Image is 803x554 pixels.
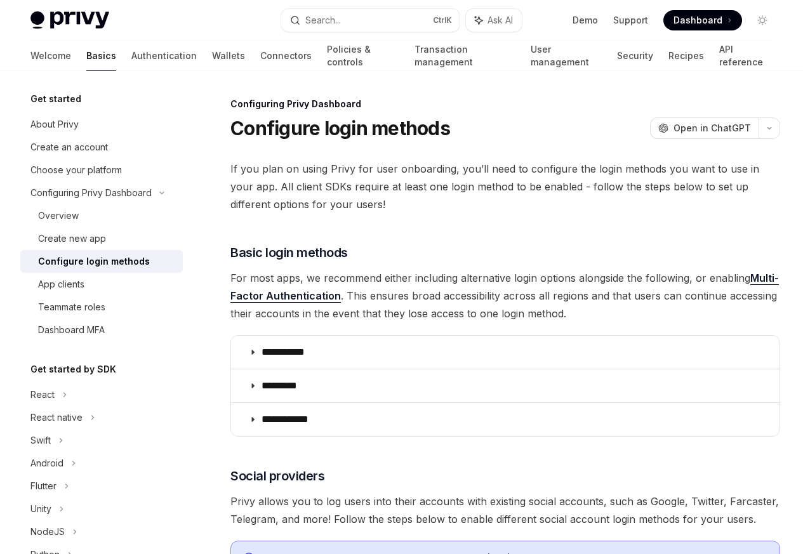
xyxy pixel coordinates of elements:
[38,277,84,292] div: App clients
[30,410,83,425] div: React native
[30,185,152,201] div: Configuring Privy Dashboard
[86,41,116,71] a: Basics
[38,208,79,223] div: Overview
[466,9,522,32] button: Ask AI
[38,254,150,269] div: Configure login methods
[20,319,183,341] a: Dashboard MFA
[650,117,759,139] button: Open in ChatGPT
[327,41,399,71] a: Policies & controls
[674,122,751,135] span: Open in ChatGPT
[30,140,108,155] div: Create an account
[30,362,116,377] h5: Get started by SDK
[281,9,460,32] button: Search...CtrlK
[617,41,653,71] a: Security
[38,300,105,315] div: Teammate roles
[230,117,450,140] h1: Configure login methods
[531,41,602,71] a: User management
[30,433,51,448] div: Swift
[415,41,515,71] a: Transaction management
[230,492,780,528] span: Privy allows you to log users into their accounts with existing social accounts, such as Google, ...
[38,231,106,246] div: Create new app
[30,91,81,107] h5: Get started
[30,117,79,132] div: About Privy
[230,467,324,485] span: Social providers
[20,113,183,136] a: About Privy
[230,160,780,213] span: If you plan on using Privy for user onboarding, you’ll need to configure the login methods you wa...
[20,227,183,250] a: Create new app
[131,41,197,71] a: Authentication
[230,269,780,322] span: For most apps, we recommend either including alternative login options alongside the following, o...
[719,41,773,71] a: API reference
[30,456,63,471] div: Android
[230,244,348,261] span: Basic login methods
[30,11,109,29] img: light logo
[230,98,780,110] div: Configuring Privy Dashboard
[20,204,183,227] a: Overview
[30,501,51,517] div: Unity
[260,41,312,71] a: Connectors
[305,13,341,28] div: Search...
[212,41,245,71] a: Wallets
[30,162,122,178] div: Choose your platform
[752,10,773,30] button: Toggle dark mode
[38,322,105,338] div: Dashboard MFA
[433,15,452,25] span: Ctrl K
[663,10,742,30] a: Dashboard
[30,387,55,402] div: React
[668,41,704,71] a: Recipes
[613,14,648,27] a: Support
[20,273,183,296] a: App clients
[20,250,183,273] a: Configure login methods
[30,524,65,539] div: NodeJS
[20,296,183,319] a: Teammate roles
[488,14,513,27] span: Ask AI
[20,159,183,181] a: Choose your platform
[30,478,56,494] div: Flutter
[573,14,598,27] a: Demo
[20,136,183,159] a: Create an account
[30,41,71,71] a: Welcome
[674,14,722,27] span: Dashboard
